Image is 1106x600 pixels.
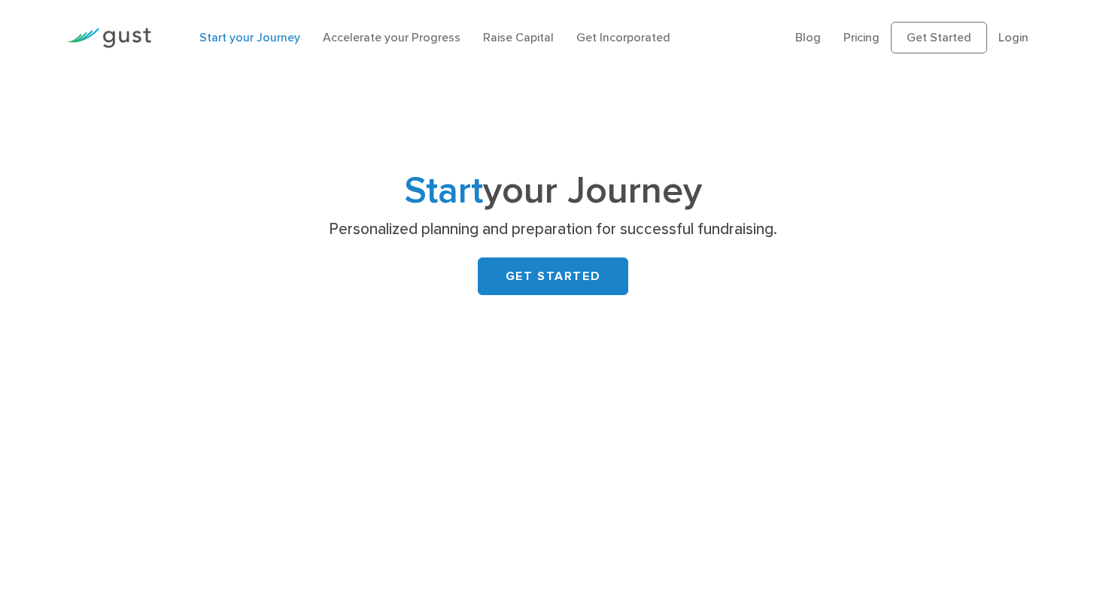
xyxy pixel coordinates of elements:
[256,174,850,209] h1: your Journey
[998,30,1029,44] a: Login
[795,30,821,44] a: Blog
[576,30,670,44] a: Get Incorporated
[262,219,845,240] p: Personalized planning and preparation for successful fundraising.
[199,30,300,44] a: Start your Journey
[891,22,987,53] a: Get Started
[478,257,628,295] a: GET STARTED
[843,30,880,44] a: Pricing
[483,30,554,44] a: Raise Capital
[405,169,483,213] span: Start
[67,28,151,48] img: Gust Logo
[323,30,460,44] a: Accelerate your Progress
